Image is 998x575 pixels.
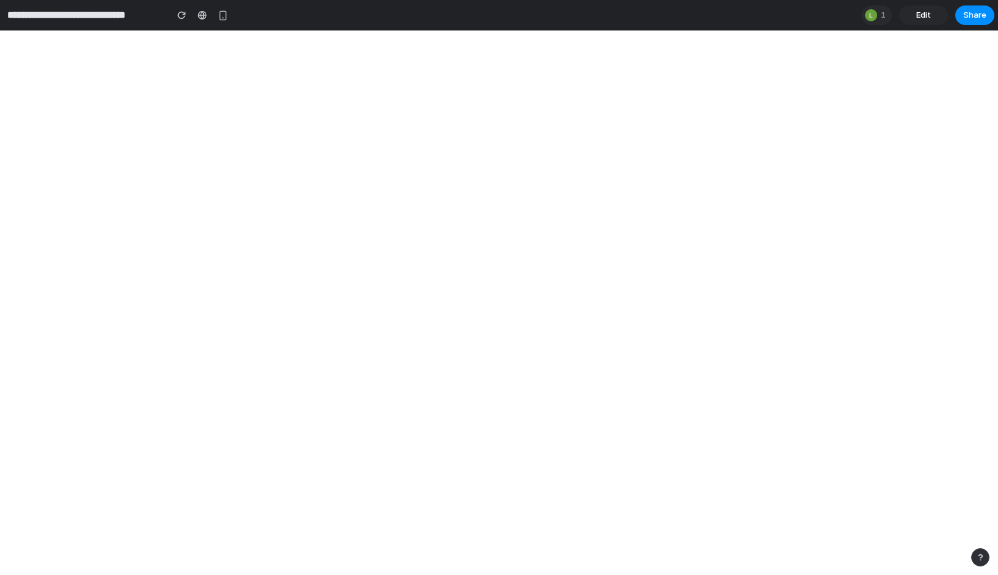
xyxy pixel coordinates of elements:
[899,5,948,25] a: Edit
[916,9,931,21] span: Edit
[963,9,986,21] span: Share
[861,5,892,25] div: 1
[881,9,889,21] span: 1
[955,5,994,25] button: Share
